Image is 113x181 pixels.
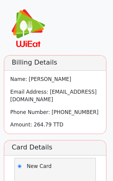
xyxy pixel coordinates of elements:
[10,88,106,104] p: Email Address: [EMAIL_ADDRESS][DOMAIN_NAME]
[4,55,106,71] h2: Billing Details
[10,109,106,116] p: Phone Number: [PHONE_NUMBER]
[27,163,55,170] p: New Card
[10,121,106,129] p: Amount: 264.79 TTD
[10,75,106,83] p: Name: [PERSON_NAME]
[3,4,51,52] img: wieat.png
[4,140,106,156] h2: Card Details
